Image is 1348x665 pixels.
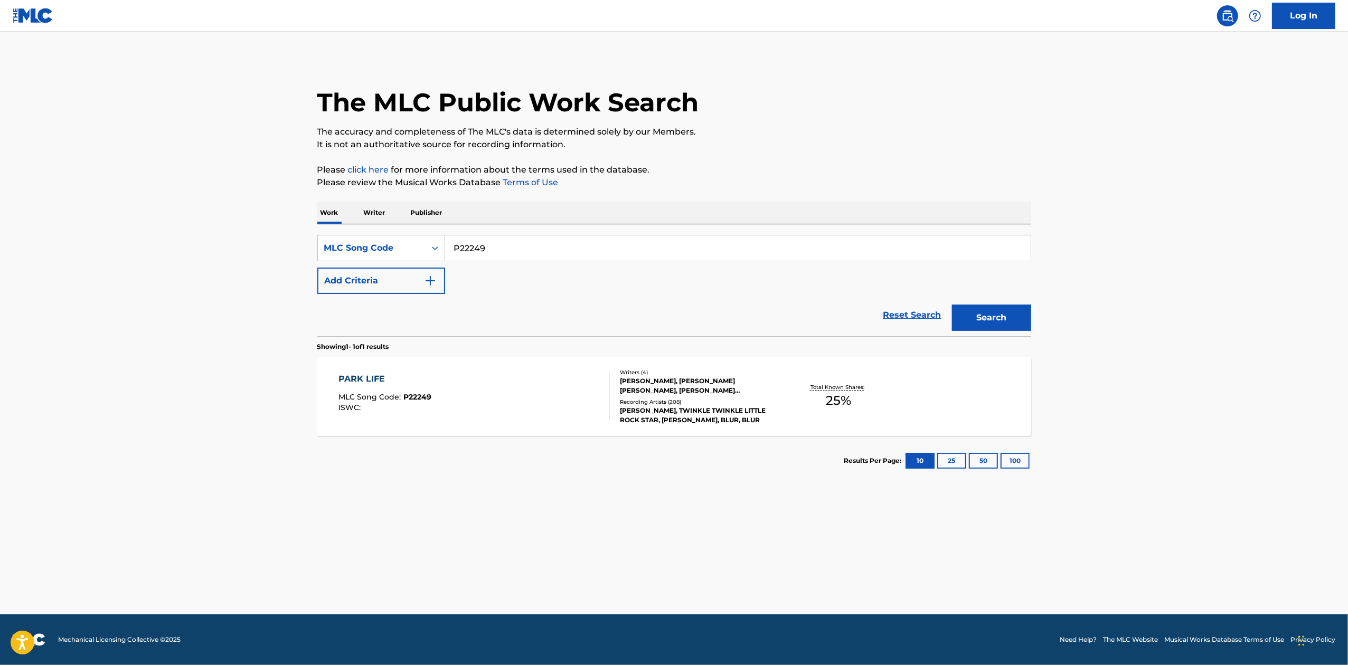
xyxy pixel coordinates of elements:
div: PARK LIFE [338,373,431,385]
div: Help [1245,5,1266,26]
button: Add Criteria [317,268,445,294]
a: Public Search [1217,5,1238,26]
img: search [1221,9,1234,22]
a: The MLC Website [1103,635,1158,644]
img: 9d2ae6d4665cec9f34b9.svg [424,274,437,287]
img: help [1249,9,1261,22]
button: 10 [906,453,935,469]
button: 50 [969,453,998,469]
p: Showing 1 - 1 of 1 results [317,342,389,351]
span: MLC Song Code : [338,392,403,402]
a: Reset Search [878,303,947,327]
div: Recording Artists ( 208 ) [620,398,779,406]
p: It is not an authoritative source for recording information. [317,138,1031,151]
div: Writers ( 4 ) [620,368,779,376]
div: MLC Song Code [324,242,419,254]
form: Search Form [317,235,1031,336]
span: 25 % [826,391,851,410]
a: Log In [1272,3,1335,29]
div: [PERSON_NAME], [PERSON_NAME] [PERSON_NAME], [PERSON_NAME] [PERSON_NAME], [PERSON_NAME] [620,376,779,395]
div: Drag [1298,625,1305,657]
span: Mechanical Licensing Collective © 2025 [58,635,181,644]
iframe: Chat Widget [1295,614,1348,665]
p: Writer [361,202,389,224]
img: MLC Logo [13,8,53,23]
img: logo [13,633,45,646]
button: Search [952,305,1031,331]
p: Total Known Shares: [810,383,867,391]
p: Work [317,202,342,224]
a: Musical Works Database Terms of Use [1164,635,1284,644]
a: click here [348,165,389,175]
p: Results Per Page: [844,456,904,465]
a: Terms of Use [501,177,559,187]
a: PARK LIFEMLC Song Code:P22249ISWC:Writers (4)[PERSON_NAME], [PERSON_NAME] [PERSON_NAME], [PERSON_... [317,357,1031,436]
p: The accuracy and completeness of The MLC's data is determined solely by our Members. [317,126,1031,138]
button: 25 [937,453,966,469]
a: Privacy Policy [1290,635,1335,644]
div: [PERSON_NAME], TWINKLE TWINKLE LITTLE ROCK STAR, [PERSON_NAME], BLUR, BLUR [620,406,779,425]
a: Need Help? [1060,635,1097,644]
span: P22249 [403,392,431,402]
p: Please review the Musical Works Database [317,176,1031,189]
span: ISWC : [338,403,363,412]
h1: The MLC Public Work Search [317,87,699,118]
button: 100 [1001,453,1030,469]
p: Please for more information about the terms used in the database. [317,164,1031,176]
p: Publisher [408,202,446,224]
